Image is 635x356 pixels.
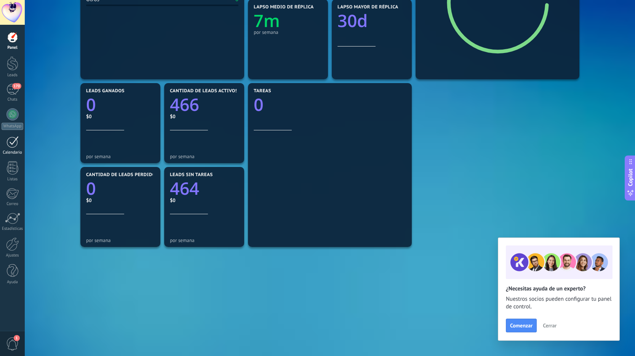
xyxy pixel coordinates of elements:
div: por semana [86,237,155,243]
span: Nuestros socios pueden configurar tu panel de control. [506,295,612,311]
span: 1 [14,335,20,341]
div: Ayuda [2,280,24,285]
span: Copilot [627,169,634,186]
div: Correo [2,202,24,207]
div: Leads [2,73,24,78]
span: Lapso medio de réplica [254,5,314,10]
text: 0 [254,93,264,116]
div: $0 [86,113,155,120]
a: 30d [337,9,406,32]
div: WhatsApp [2,123,23,130]
a: 464 [170,177,238,200]
div: Calendario [2,150,24,155]
a: 466 [170,93,238,116]
div: $0 [86,197,155,204]
h2: ¿Necesitas ayuda de un experto? [506,285,612,292]
div: $0 [170,197,238,204]
div: por semana [170,154,238,159]
button: Comenzar [506,319,537,332]
span: Tareas [254,88,271,94]
span: Lapso mayor de réplica [337,5,398,10]
a: 0 [86,93,155,116]
span: Cerrar [543,323,557,328]
div: por semana [254,29,322,35]
div: Listas [2,177,24,182]
div: por semana [86,154,155,159]
div: $0 [170,113,238,120]
div: Ajustes [2,253,24,258]
span: Leads sin tareas [170,172,213,178]
text: 0 [86,177,96,200]
div: Panel [2,45,24,50]
span: Comenzar [510,323,533,328]
a: 0 [86,177,155,200]
a: 0 [254,93,406,116]
text: 30d [337,9,368,32]
span: Leads ganados [86,88,125,94]
button: Cerrar [539,320,560,331]
span: 170 [12,83,21,89]
text: 464 [170,177,199,200]
text: 7m [254,9,280,32]
text: 466 [170,93,199,116]
span: Cantidad de leads perdidos [86,172,158,178]
div: Chats [2,97,24,102]
span: Cantidad de leads activos [170,88,238,94]
text: 0 [86,93,96,116]
div: por semana [170,237,238,243]
div: Estadísticas [2,226,24,231]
